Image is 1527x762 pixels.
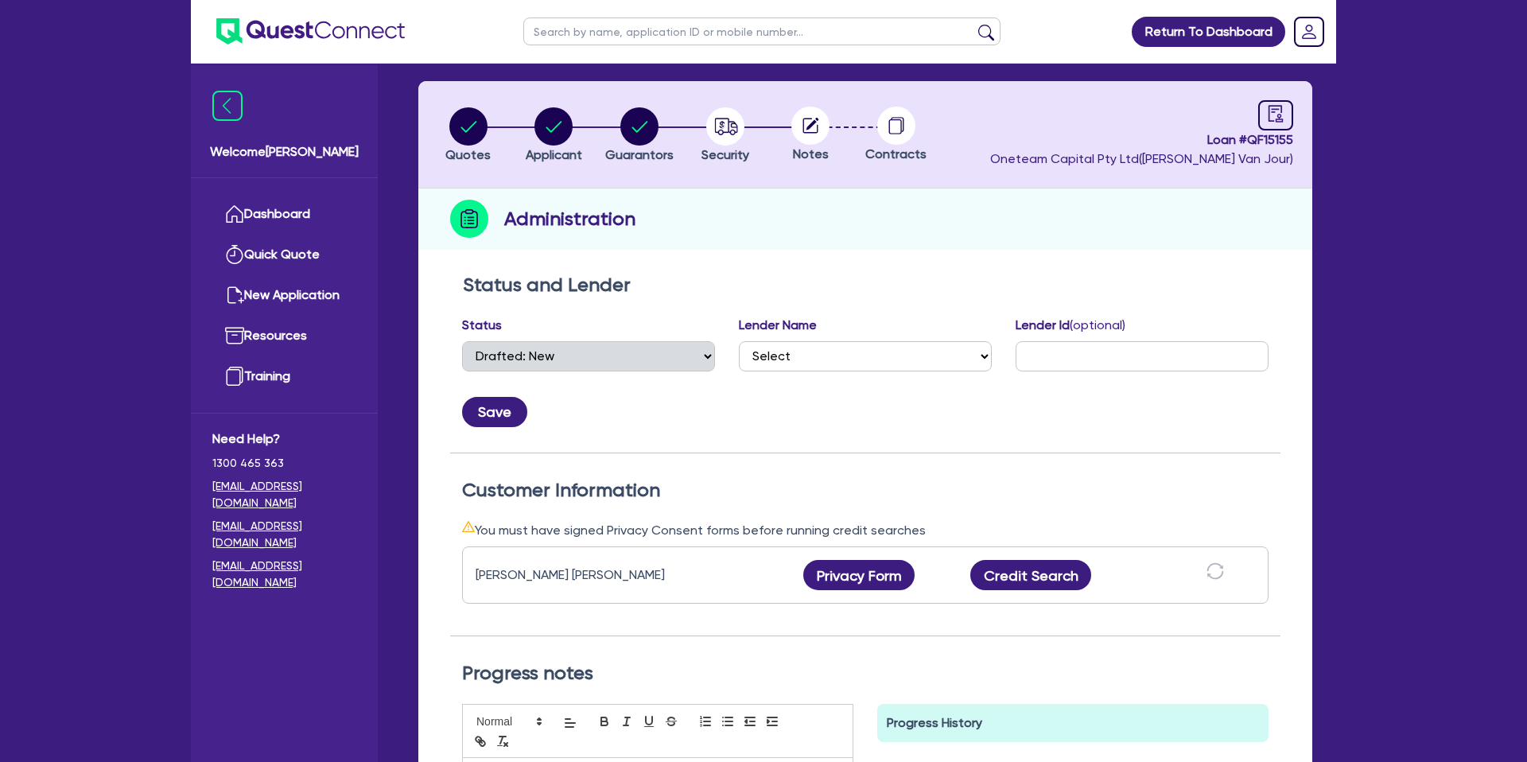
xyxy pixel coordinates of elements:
[476,566,674,585] div: [PERSON_NAME] [PERSON_NAME]
[1206,562,1224,580] span: sync
[210,142,359,161] span: Welcome [PERSON_NAME]
[739,316,817,335] label: Lender Name
[803,560,915,590] button: Privacy Form
[463,274,1268,297] h2: Status and Lender
[445,107,492,165] button: Quotes
[212,316,356,356] a: Resources
[523,17,1001,45] input: Search by name, application ID or mobile number...
[225,326,244,345] img: resources
[212,518,356,551] a: [EMAIL_ADDRESS][DOMAIN_NAME]
[225,367,244,386] img: training
[212,455,356,472] span: 1300 465 363
[450,200,488,238] img: step-icon
[526,147,582,162] span: Applicant
[1258,100,1293,130] a: audit
[462,520,475,533] span: warning
[793,146,829,161] span: Notes
[216,18,405,45] img: quest-connect-logo-blue
[1202,562,1229,589] button: sync
[504,204,635,233] h2: Administration
[1016,316,1125,335] label: Lender Id
[877,704,1269,742] div: Progress History
[701,147,749,162] span: Security
[462,520,1269,540] div: You must have signed Privacy Consent forms before running credit searches
[212,430,356,449] span: Need Help?
[212,235,356,275] a: Quick Quote
[212,194,356,235] a: Dashboard
[1070,317,1125,332] span: (optional)
[225,286,244,305] img: new-application
[1132,17,1285,47] a: Return To Dashboard
[865,146,927,161] span: Contracts
[1267,105,1284,122] span: audit
[462,662,1269,685] h2: Progress notes
[225,245,244,264] img: quick-quote
[990,151,1293,166] span: Oneteam Capital Pty Ltd ( [PERSON_NAME] Van Jour )
[462,479,1269,502] h2: Customer Information
[462,397,527,427] button: Save
[1288,11,1330,52] a: Dropdown toggle
[462,316,502,335] label: Status
[212,478,356,511] a: [EMAIL_ADDRESS][DOMAIN_NAME]
[701,107,750,165] button: Security
[604,107,674,165] button: Guarantors
[970,560,1091,590] button: Credit Search
[445,147,491,162] span: Quotes
[212,275,356,316] a: New Application
[212,558,356,591] a: [EMAIL_ADDRESS][DOMAIN_NAME]
[212,91,243,121] img: icon-menu-close
[990,130,1293,150] span: Loan # QF15155
[525,107,583,165] button: Applicant
[605,147,674,162] span: Guarantors
[212,356,356,397] a: Training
